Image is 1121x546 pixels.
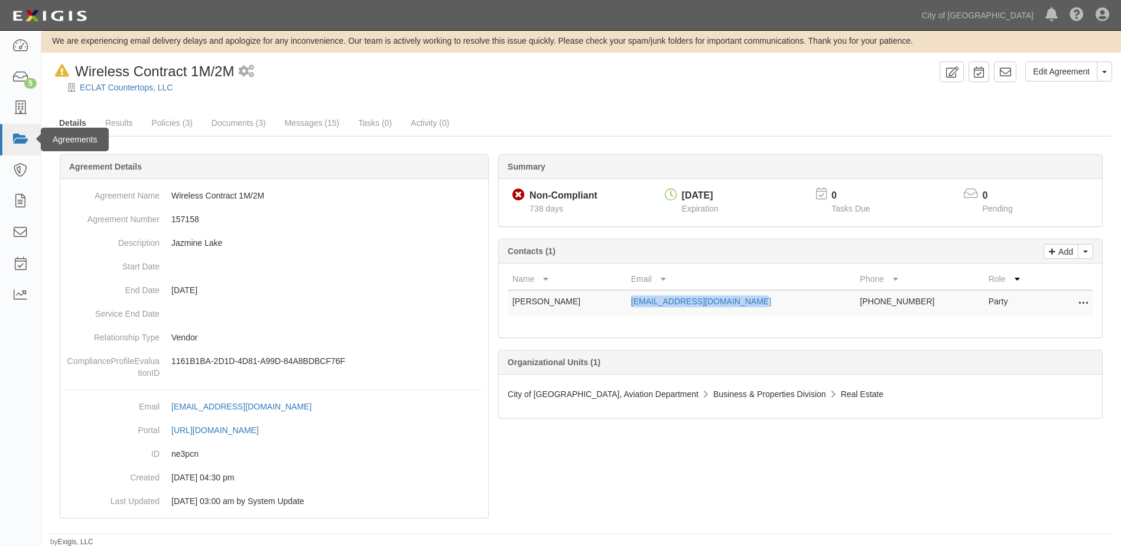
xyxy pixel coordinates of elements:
[171,425,272,435] a: [URL][DOMAIN_NAME]
[984,290,1046,317] td: Party
[529,189,597,203] div: Non-Compliant
[41,128,109,151] div: Agreements
[143,111,202,135] a: Policies (3)
[984,268,1046,290] th: Role
[682,204,719,213] span: Expiration
[1025,61,1097,82] a: Edit Agreement
[65,489,483,513] dd: [DATE] 03:00 am by System Update
[65,326,483,349] dd: Vendor
[855,290,983,317] td: [PHONE_NUMBER]
[24,78,37,89] div: 5
[831,189,885,203] p: 0
[80,83,173,92] a: ECLAT Countertops, LLC
[55,65,69,77] i: In Default since 08/19/2025
[65,278,160,296] dt: End Date
[631,297,771,306] a: [EMAIL_ADDRESS][DOMAIN_NAME]
[171,355,483,367] p: 1161B1BA-2D1D-4D81-A99D-84A8BDBCF76F
[41,35,1121,47] div: We are experiencing email delivery delays and apologize for any inconvenience. Our team is active...
[50,61,234,82] div: Wireless Contract 1M/2M
[75,63,234,79] span: Wireless Contract 1M/2M
[65,255,160,272] dt: Start Date
[402,111,458,135] a: Activity (0)
[682,189,719,203] div: [DATE]
[65,302,160,320] dt: Service End Date
[171,237,483,249] p: Jazmine Lake
[1044,244,1078,259] a: Add
[65,489,160,507] dt: Last Updated
[831,204,870,213] span: Tasks Due
[96,111,142,135] a: Results
[50,111,95,136] a: Details
[1070,8,1084,22] i: Help Center - Complianz
[626,268,856,290] th: Email
[349,111,401,135] a: Tasks (0)
[65,349,160,379] dt: ComplianceProfileEvaluationID
[65,326,160,343] dt: Relationship Type
[69,162,142,171] b: Agreement Details
[65,231,160,249] dt: Description
[508,290,626,317] td: [PERSON_NAME]
[171,401,311,412] div: [EMAIL_ADDRESS][DOMAIN_NAME]
[1055,245,1073,258] p: Add
[65,442,483,466] dd: ne3pcn
[508,357,600,367] b: Organizational Units (1)
[508,389,698,399] span: City of [GEOGRAPHIC_DATA], Aviation Department
[65,184,160,201] dt: Agreement Name
[512,189,525,201] i: Non-Compliant
[9,5,90,27] img: logo-5460c22ac91f19d4615b14bd174203de0afe785f0fc80cf4dbbc73dc1793850b.png
[65,207,160,225] dt: Agreement Number
[529,204,563,213] span: Since 08/14/2023
[65,278,483,302] dd: [DATE]
[65,207,483,231] dd: 157158
[65,418,160,436] dt: Portal
[983,204,1013,213] span: Pending
[65,466,483,489] dd: [DATE] 04:30 pm
[171,402,324,411] a: [EMAIL_ADDRESS][DOMAIN_NAME]
[841,389,883,399] span: Real Estate
[65,442,160,460] dt: ID
[65,466,160,483] dt: Created
[65,184,483,207] dd: Wireless Contract 1M/2M
[239,66,254,78] i: 1 scheduled workflow
[58,538,93,546] a: Exigis, LLC
[508,162,545,171] b: Summary
[855,268,983,290] th: Phone
[983,189,1028,203] p: 0
[916,4,1039,27] a: City of [GEOGRAPHIC_DATA]
[276,111,349,135] a: Messages (15)
[713,389,826,399] span: Business & Properties Division
[508,246,555,256] b: Contacts (1)
[508,268,626,290] th: Name
[65,395,160,412] dt: Email
[203,111,275,135] a: Documents (3)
